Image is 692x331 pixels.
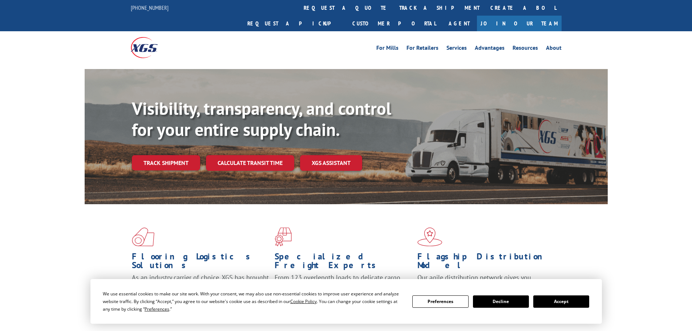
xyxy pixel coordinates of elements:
[406,45,438,53] a: For Retailers
[275,273,412,306] p: From 123 overlength loads to delicate cargo, our experienced staff knows the best way to move you...
[513,45,538,53] a: Resources
[131,4,169,11] a: [PHONE_NUMBER]
[376,45,398,53] a: For Mills
[103,290,404,313] div: We use essential cookies to make our site work. With your consent, we may also use non-essential ...
[347,16,441,31] a: Customer Portal
[242,16,347,31] a: Request a pickup
[132,155,200,170] a: Track shipment
[477,16,562,31] a: Join Our Team
[90,279,602,324] div: Cookie Consent Prompt
[275,227,292,246] img: xgs-icon-focused-on-flooring-red
[275,252,412,273] h1: Specialized Freight Experts
[446,45,467,53] a: Services
[417,252,555,273] h1: Flagship Distribution Model
[132,273,269,299] span: As an industry carrier of choice, XGS has brought innovation and dedication to flooring logistics...
[145,306,169,312] span: Preferences
[533,295,589,308] button: Accept
[132,97,391,141] b: Visibility, transparency, and control for your entire supply chain.
[290,298,317,304] span: Cookie Policy
[475,45,505,53] a: Advantages
[132,227,154,246] img: xgs-icon-total-supply-chain-intelligence-red
[132,252,269,273] h1: Flooring Logistics Solutions
[546,45,562,53] a: About
[417,227,442,246] img: xgs-icon-flagship-distribution-model-red
[473,295,529,308] button: Decline
[417,273,551,290] span: Our agile distribution network gives you nationwide inventory management on demand.
[206,155,294,171] a: Calculate transit time
[412,295,468,308] button: Preferences
[300,155,362,171] a: XGS ASSISTANT
[441,16,477,31] a: Agent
